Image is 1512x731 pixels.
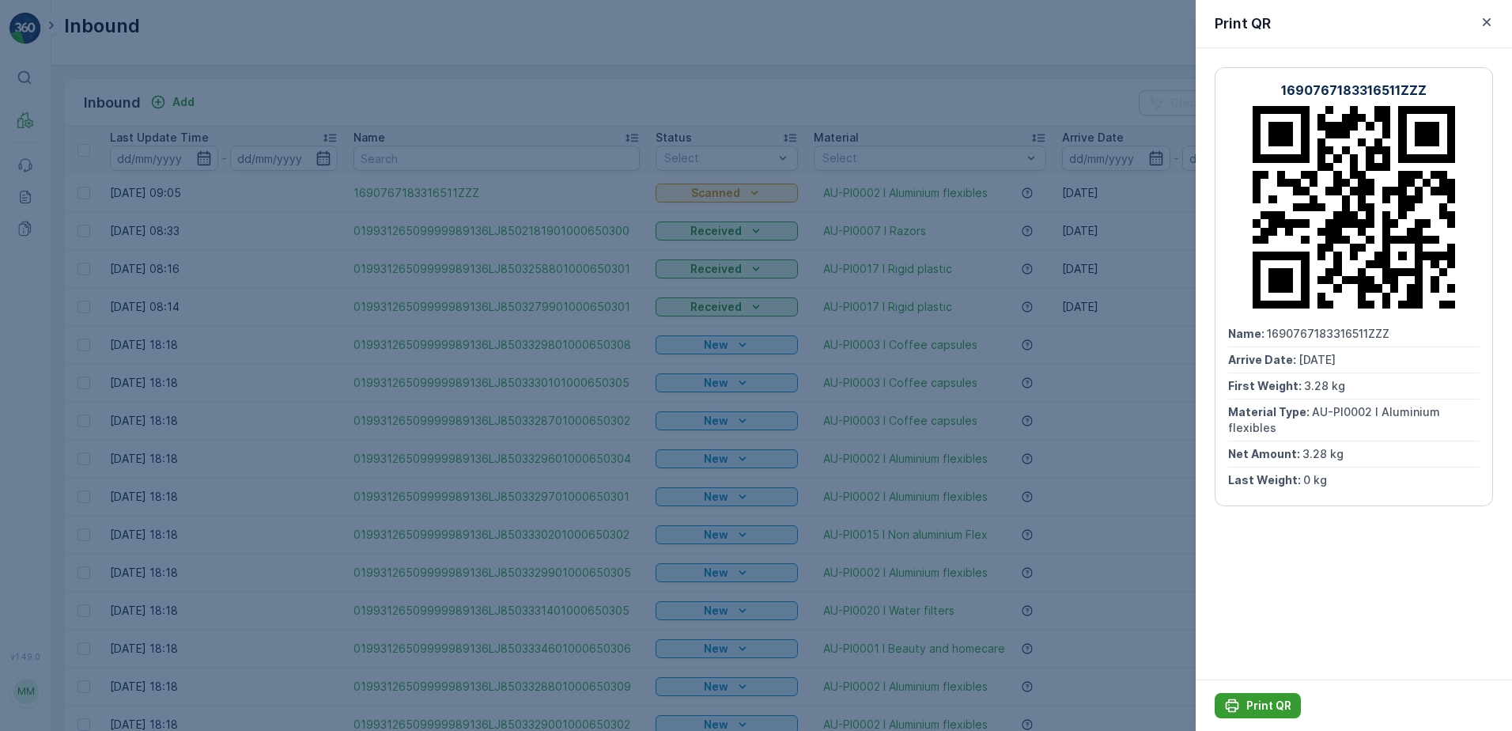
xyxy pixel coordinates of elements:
span: 0.1 kg [88,364,119,377]
span: Name : [1228,327,1267,340]
span: First Weight : [1228,379,1304,392]
p: Print QR [1215,13,1271,35]
span: Arrive Date : [1228,353,1298,366]
span: AU-PI0007 I Razors [97,338,204,351]
span: 0.1 kg [89,312,120,325]
span: [DATE] [84,286,121,299]
span: Name : [13,259,52,273]
span: 01993126509999989136LJ8503282501000650307 [52,259,330,273]
span: First Weight : [13,312,89,325]
span: 0 kg [1303,473,1327,487]
span: 0 kg [89,390,112,403]
span: Material Type : [13,338,97,351]
span: 3.28 kg [1304,379,1345,392]
span: Material Type : [1228,405,1312,419]
p: 1690767183316511ZZZ [1281,81,1427,100]
span: 3.28 kg [1302,447,1344,460]
span: Net Amount : [1228,447,1302,460]
p: Print QR [1246,698,1291,714]
span: Arrive Date : [13,286,84,299]
span: [DATE] [1298,353,1336,366]
p: 01993126509999989136LJ8503282501000650307 [588,13,920,32]
span: Last Weight : [1228,473,1303,487]
span: Net Amount : [13,364,88,377]
span: AU-PI0002 I Aluminium flexibles [1228,405,1440,434]
button: Print QR [1215,693,1301,718]
span: Last Weight : [13,390,89,403]
span: 1690767183316511ZZZ [1267,327,1389,340]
